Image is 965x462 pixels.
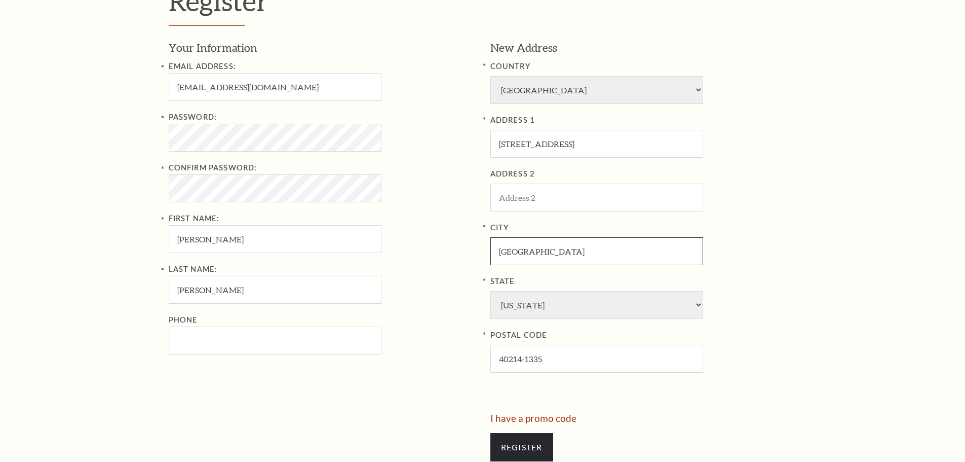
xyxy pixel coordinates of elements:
input: Address 1 [490,130,703,158]
label: Confirm Password: [169,163,257,172]
label: State [490,275,797,288]
input: Postal Code [490,345,703,373]
label: Password: [169,113,217,121]
input: City [490,237,703,265]
label: ADDRESS 1 [490,114,797,127]
label: Last Name: [169,265,218,273]
label: City [490,222,797,234]
input: Address 2 [490,184,703,211]
a: I have a promo code [490,412,576,424]
h3: Your Information [169,40,475,56]
h3: New Address [490,40,797,56]
label: Email Address: [169,62,236,70]
input: Register [490,433,553,461]
label: Phone [169,315,198,324]
label: POSTAL CODE [490,329,797,342]
label: ADDRESS 2 [490,168,797,181]
label: First Name: [169,214,220,223]
label: COUNTRY [490,60,797,73]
